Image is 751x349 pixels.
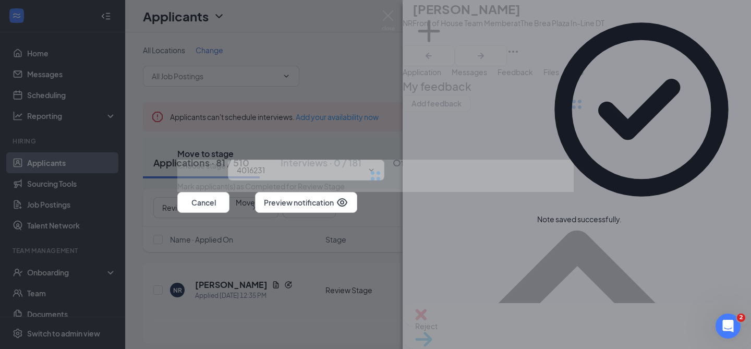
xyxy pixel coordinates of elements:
button: Move [236,192,255,213]
span: 2 [737,314,745,322]
svg: Eye [336,196,348,209]
button: Preview notificationEye [255,192,357,213]
div: Note saved successfully. [537,214,622,225]
svg: CheckmarkCircle [537,5,746,214]
iframe: Intercom live chat [716,314,741,339]
h3: Move to stage [177,148,234,160]
button: Cancel [177,192,229,213]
